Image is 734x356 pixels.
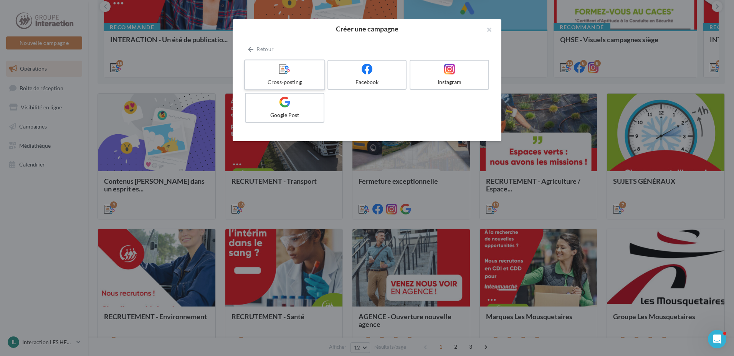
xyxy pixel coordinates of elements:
div: Cross-posting [248,78,321,86]
div: Facebook [331,78,403,86]
div: Google Post [249,111,321,119]
h2: Créer une campagne [245,25,489,32]
button: Retour [245,44,277,54]
iframe: Intercom live chat [708,330,726,348]
div: Instagram [413,78,485,86]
